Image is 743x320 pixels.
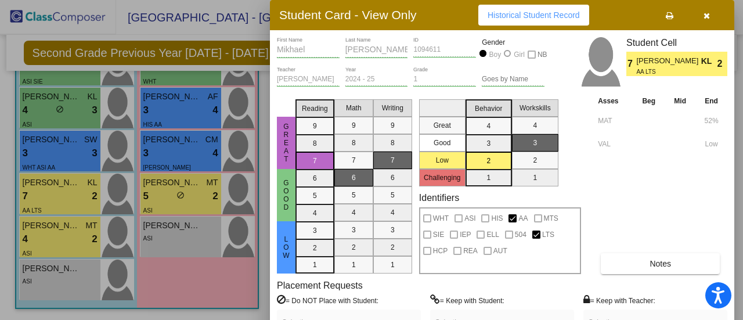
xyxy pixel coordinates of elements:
span: NB [538,48,547,62]
h3: Student Card - View Only [279,8,417,22]
span: ASI [464,211,475,225]
span: MTS [544,211,558,225]
span: KL [701,55,717,67]
span: IEP [460,228,471,242]
input: teacher [277,75,340,84]
th: Beg [633,95,665,107]
span: Great [281,123,291,163]
th: Asses [595,95,633,107]
span: SIE [433,228,444,242]
input: Enter ID [413,46,476,54]
input: goes by name [482,75,544,84]
button: Notes [601,253,720,274]
span: HIS [491,211,503,225]
span: LTS [542,228,554,242]
input: year [345,75,408,84]
div: Boy [489,49,502,60]
label: = Keep with Teacher: [583,294,655,306]
span: [PERSON_NAME] [636,55,701,67]
span: 2 [717,57,727,71]
span: WHT [433,211,449,225]
input: assessment [598,112,630,130]
mat-label: Gender [482,37,544,48]
span: 504 [515,228,526,242]
h3: Student Cell [626,37,727,48]
label: Identifiers [419,192,459,203]
span: Good [281,179,291,211]
th: Mid [665,95,695,107]
input: grade [413,75,476,84]
span: Notes [650,259,671,268]
input: assessment [598,135,630,153]
th: End [695,95,727,107]
span: AA [518,211,528,225]
label: Placement Requests [277,280,363,291]
span: Historical Student Record [488,10,580,20]
span: ELL [486,228,499,242]
span: Low [281,235,291,260]
div: Girl [513,49,525,60]
span: REA [463,244,478,258]
label: = Do NOT Place with Student: [277,294,378,306]
span: 7 [626,57,636,71]
span: AA LTS [636,67,692,76]
label: = Keep with Student: [430,294,504,306]
span: AUT [493,244,507,258]
button: Historical Student Record [478,5,589,26]
span: HCP [433,244,448,258]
